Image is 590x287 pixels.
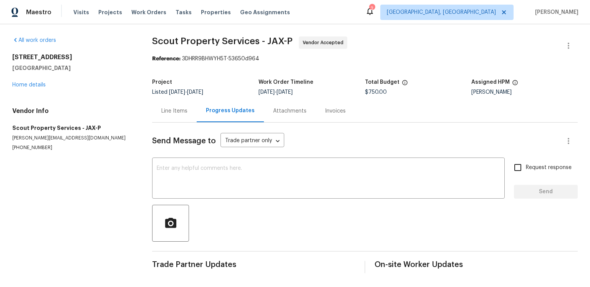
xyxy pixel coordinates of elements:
span: Tasks [176,10,192,15]
div: [PERSON_NAME] [471,90,578,95]
span: [PERSON_NAME] [532,8,578,16]
span: [DATE] [187,90,203,95]
h5: Work Order Timeline [259,80,313,85]
span: [DATE] [169,90,185,95]
span: $750.00 [365,90,387,95]
span: Scout Property Services - JAX-P [152,36,293,46]
h5: Assigned HPM [471,80,510,85]
span: Properties [201,8,231,16]
span: Visits [73,8,89,16]
div: Attachments [273,107,307,115]
div: Invoices [325,107,346,115]
span: Listed [152,90,203,95]
a: All work orders [12,38,56,43]
span: Trade Partner Updates [152,261,355,269]
div: 2 [369,5,375,12]
h2: [STREET_ADDRESS] [12,53,134,61]
h5: Total Budget [365,80,399,85]
span: Projects [98,8,122,16]
span: The hpm assigned to this work order. [512,80,518,90]
span: - [169,90,203,95]
div: Line Items [161,107,187,115]
span: - [259,90,293,95]
p: [PHONE_NUMBER] [12,144,134,151]
span: Geo Assignments [240,8,290,16]
span: On-site Worker Updates [375,261,578,269]
p: [PERSON_NAME][EMAIL_ADDRESS][DOMAIN_NAME] [12,135,134,141]
span: Vendor Accepted [303,39,346,46]
span: [DATE] [259,90,275,95]
h4: Vendor Info [12,107,134,115]
span: Work Orders [131,8,166,16]
span: Send Message to [152,137,216,145]
span: [GEOGRAPHIC_DATA], [GEOGRAPHIC_DATA] [387,8,496,16]
b: Reference: [152,56,181,61]
span: Request response [526,164,572,172]
a: Home details [12,82,46,88]
h5: Project [152,80,172,85]
span: Maestro [26,8,51,16]
div: Trade partner only [220,135,284,148]
span: The total cost of line items that have been proposed by Opendoor. This sum includes line items th... [402,80,408,90]
h5: Scout Property Services - JAX-P [12,124,134,132]
h5: [GEOGRAPHIC_DATA] [12,64,134,72]
div: Progress Updates [206,107,255,114]
div: 3DHRR9BHWYH5T-53650d964 [152,55,578,63]
span: [DATE] [277,90,293,95]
